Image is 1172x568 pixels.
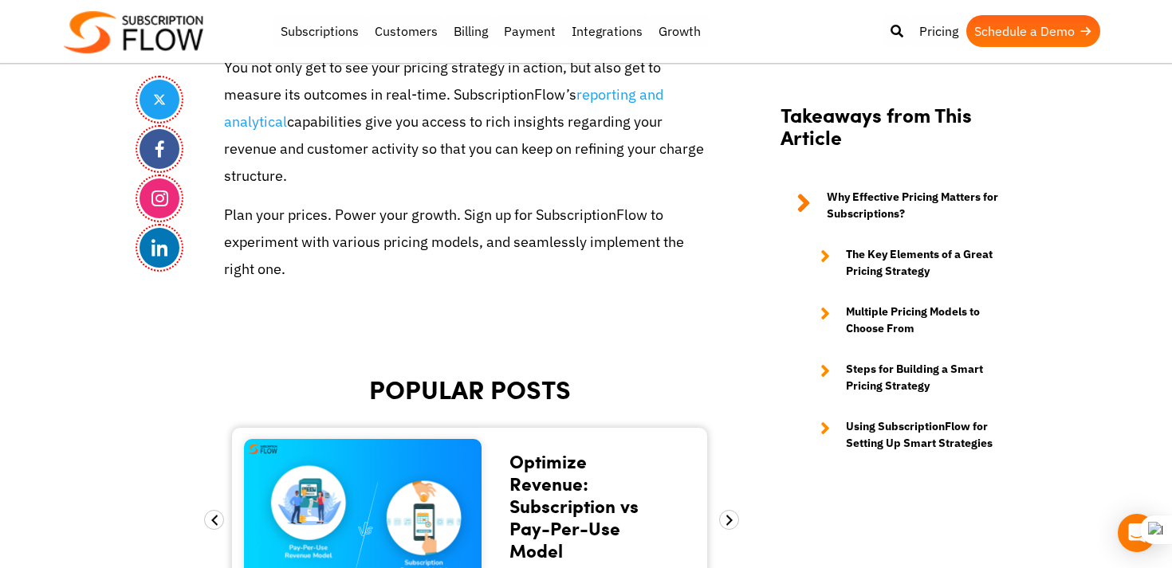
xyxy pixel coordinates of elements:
[224,54,715,190] p: You not only get to see your pricing strategy in action, but also get to measure its outcomes in ...
[224,85,663,131] a: reporting and analytical
[804,304,1017,337] a: Multiple Pricing Models to Choose From
[64,11,203,53] img: Subscriptionflow
[846,361,1017,394] strong: Steps for Building a Smart Pricing Strategy
[781,103,1017,165] h2: Takeaways from This Article
[1118,514,1156,552] div: Open Intercom Messenger
[804,418,1017,452] a: Using SubscriptionFlow for Setting Up Smart Strategies
[273,15,367,47] a: Subscriptions
[564,15,651,47] a: Integrations
[509,448,639,563] a: Optimize Revenue: Subscription vs Pay-Per-Use Model
[804,246,1017,280] a: The Key Elements of a Great Pricing Strategy
[496,15,564,47] a: Payment
[966,15,1100,47] a: Schedule a Demo
[846,246,1017,280] strong: The Key Elements of a Great Pricing Strategy
[446,15,496,47] a: Billing
[367,15,446,47] a: Customers
[827,189,1017,222] strong: Why Effective Pricing Matters for Subscriptions?
[846,304,1017,337] strong: Multiple Pricing Models to Choose From
[224,374,715,404] h2: POPULAR POSTS
[224,202,715,284] p: Plan your prices. Power your growth. Sign up for SubscriptionFlow to experiment with various pric...
[781,189,1017,222] a: Why Effective Pricing Matters for Subscriptions?
[911,15,966,47] a: Pricing
[804,361,1017,394] a: Steps for Building a Smart Pricing Strategy
[651,15,709,47] a: Growth
[846,418,1017,452] strong: Using SubscriptionFlow for Setting Up Smart Strategies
